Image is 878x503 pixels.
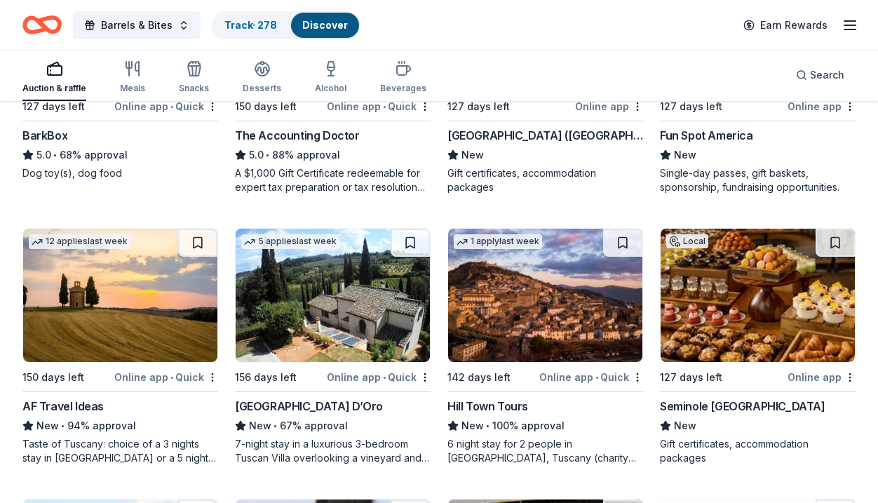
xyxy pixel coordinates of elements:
div: Online app Quick [327,98,431,115]
button: Desserts [243,55,281,101]
div: Online app Quick [539,368,643,386]
div: 142 days left [447,369,511,386]
div: Snacks [179,83,209,94]
div: Desserts [243,83,281,94]
div: 150 days left [235,98,297,115]
div: 68% approval [22,147,218,163]
span: 5.0 [36,147,51,163]
a: Track· 278 [224,19,277,31]
a: Image for Villa Sogni D’Oro5 applieslast week156 days leftOnline app•Quick[GEOGRAPHIC_DATA] D’Oro... [235,228,431,465]
div: 127 days left [22,98,85,115]
button: Search [785,61,856,89]
div: 150 days left [22,369,84,386]
div: Auction & raffle [22,83,86,94]
div: Online app [788,98,856,115]
div: 127 days left [660,98,722,115]
div: A $1,000 Gift Certificate redeemable for expert tax preparation or tax resolution services—recipi... [235,166,431,194]
div: Alcohol [315,83,346,94]
div: BarkBox [22,127,67,144]
button: Snacks [179,55,209,101]
div: 12 applies last week [29,234,130,249]
div: Seminole [GEOGRAPHIC_DATA] [660,398,825,415]
div: Beverages [380,83,426,94]
div: Online app Quick [114,98,218,115]
button: Alcohol [315,55,346,101]
div: Online app [788,368,856,386]
div: Local [666,234,708,248]
span: New [461,147,484,163]
div: [GEOGRAPHIC_DATA] D’Oro [235,398,383,415]
span: • [170,101,173,112]
img: Image for Hill Town Tours [448,229,642,362]
div: 5 applies last week [241,234,339,249]
a: Home [22,8,62,41]
a: Image for Hill Town Tours 1 applylast week142 days leftOnline app•QuickHill Town ToursNew•100% ap... [447,228,643,465]
span: 5.0 [249,147,264,163]
div: Online app Quick [327,368,431,386]
div: Fun Spot America [660,127,753,144]
a: Earn Rewards [735,13,836,38]
div: Dog toy(s), dog food [22,166,218,180]
span: Barrels & Bites [101,17,173,34]
span: • [273,420,277,431]
div: Online app [575,98,643,115]
span: • [170,372,173,383]
span: New [461,417,484,434]
div: 7-night stay in a luxurious 3-bedroom Tuscan Villa overlooking a vineyard and the ancient walled ... [235,437,431,465]
img: Image for Villa Sogni D’Oro [236,229,430,362]
span: • [61,420,65,431]
div: Hill Town Tours [447,398,528,415]
div: Online app Quick [114,368,218,386]
span: Search [810,67,844,83]
span: • [486,420,489,431]
span: • [383,372,386,383]
span: • [53,149,57,161]
div: 67% approval [235,417,431,434]
a: Image for Seminole Hard Rock Hotel & Casino HollywoodLocal127 days leftOnline appSeminole [GEOGRA... [660,228,856,465]
span: New [249,417,271,434]
span: New [36,417,59,434]
div: 6 night stay for 2 people in [GEOGRAPHIC_DATA], Tuscany (charity rate is $1380; retails at $2200;... [447,437,643,465]
div: 88% approval [235,147,431,163]
div: 1 apply last week [454,234,542,249]
div: The Accounting Doctor [235,127,360,144]
button: Barrels & Bites [73,11,201,39]
div: 127 days left [660,369,722,386]
button: Meals [120,55,145,101]
div: 127 days left [447,98,510,115]
img: Image for Seminole Hard Rock Hotel & Casino Hollywood [661,229,855,362]
div: 100% approval [447,417,643,434]
button: Track· 278Discover [212,11,360,39]
span: • [595,372,598,383]
div: Meals [120,83,145,94]
div: Taste of Tuscany: choice of a 3 nights stay in [GEOGRAPHIC_DATA] or a 5 night stay in [GEOGRAPHIC... [22,437,218,465]
div: AF Travel Ideas [22,398,104,415]
a: Discover [302,19,348,31]
button: Auction & raffle [22,55,86,101]
span: • [383,101,386,112]
div: [GEOGRAPHIC_DATA] ([GEOGRAPHIC_DATA]) [447,127,643,144]
div: Gift certificates, accommodation packages [660,437,856,465]
button: Beverages [380,55,426,101]
div: Gift certificates, accommodation packages [447,166,643,194]
span: • [266,149,269,161]
div: 94% approval [22,417,218,434]
span: New [674,147,696,163]
a: Image for AF Travel Ideas12 applieslast week150 days leftOnline app•QuickAF Travel IdeasNew•94% a... [22,228,218,465]
span: New [674,417,696,434]
div: Single-day passes, gift baskets, sponsorship, fundraising opportunities. [660,166,856,194]
img: Image for AF Travel Ideas [23,229,217,362]
div: 156 days left [235,369,297,386]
